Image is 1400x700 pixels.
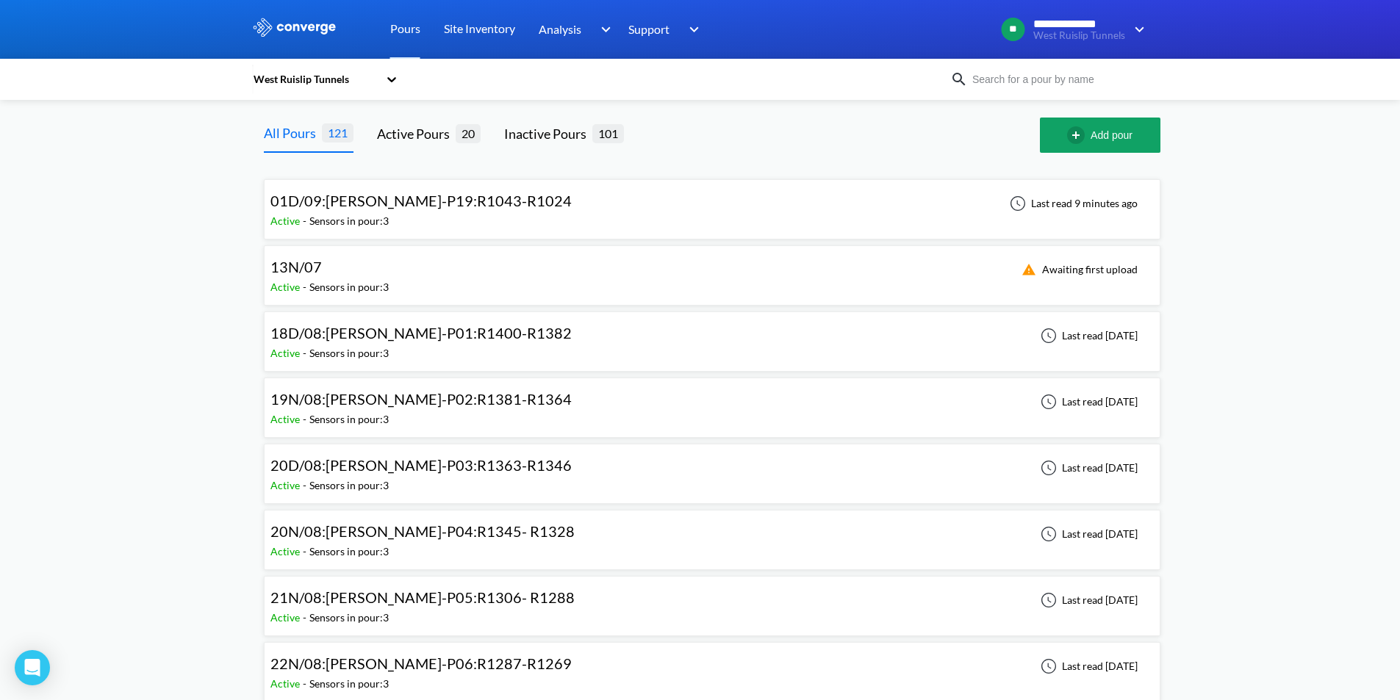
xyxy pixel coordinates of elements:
[270,611,303,624] span: Active
[270,545,303,558] span: Active
[309,213,389,229] div: Sensors in pour: 3
[1033,657,1142,675] div: Last read [DATE]
[1002,195,1142,212] div: Last read 9 minutes ago
[1125,21,1149,38] img: downArrow.svg
[270,390,572,408] span: 19N/08:[PERSON_NAME]-P02:R1381-R1364
[309,610,389,626] div: Sensors in pour: 3
[968,71,1146,87] input: Search for a pour by name
[1033,327,1142,344] div: Last read [DATE]
[264,659,1160,671] a: 22N/08:[PERSON_NAME]-P06:R1287-R1269Active-Sensors in pour:3Last read [DATE]
[1040,118,1160,153] button: Add pour
[270,588,575,606] span: 21N/08:[PERSON_NAME]-P05:R1306- R1288
[1033,459,1142,477] div: Last read [DATE]
[309,279,389,295] div: Sensors in pour: 3
[592,124,624,142] span: 101
[303,281,309,293] span: -
[270,479,303,491] span: Active
[322,123,353,142] span: 121
[264,593,1160,605] a: 21N/08:[PERSON_NAME]-P05:R1306- R1288Active-Sensors in pour:3Last read [DATE]
[303,214,309,227] span: -
[309,411,389,427] div: Sensors in pour: 3
[270,677,303,690] span: Active
[270,522,575,540] span: 20N/08:[PERSON_NAME]-P04:R1345- R1328
[264,328,1160,341] a: 18D/08:[PERSON_NAME]-P01:R1400-R1382Active-Sensors in pour:3Last read [DATE]
[303,479,309,491] span: -
[1033,30,1125,41] span: West Ruislip Tunnels
[264,394,1160,407] a: 19N/08:[PERSON_NAME]-P02:R1381-R1364Active-Sensors in pour:3Last read [DATE]
[1067,126,1091,144] img: add-circle-outline.svg
[270,192,572,209] span: 01D/09:[PERSON_NAME]-P19:R1043-R1024
[504,123,592,144] div: Inactive Pours
[303,611,309,624] span: -
[264,461,1160,473] a: 20D/08:[PERSON_NAME]-P03:R1363-R1346Active-Sensors in pour:3Last read [DATE]
[303,347,309,359] span: -
[270,456,572,474] span: 20D/08:[PERSON_NAME]-P03:R1363-R1346
[270,654,572,672] span: 22N/08:[PERSON_NAME]-P06:R1287-R1269
[309,345,389,361] div: Sensors in pour: 3
[950,71,968,88] img: icon-search.svg
[1033,525,1142,543] div: Last read [DATE]
[264,262,1160,275] a: 13N/07Active-Sensors in pour:3Awaiting first upload
[252,18,337,37] img: logo_ewhite.svg
[1033,591,1142,609] div: Last read [DATE]
[264,527,1160,539] a: 20N/08:[PERSON_NAME]-P04:R1345- R1328Active-Sensors in pour:3Last read [DATE]
[628,20,670,38] span: Support
[303,545,309,558] span: -
[270,324,572,342] span: 18D/08:[PERSON_NAME]-P01:R1400-R1382
[539,20,581,38] span: Analysis
[270,413,303,425] span: Active
[309,676,389,692] div: Sensors in pour: 3
[270,347,303,359] span: Active
[252,71,378,87] div: West Ruislip Tunnels
[264,123,322,143] div: All Pours
[1033,393,1142,411] div: Last read [DATE]
[270,214,303,227] span: Active
[1013,261,1142,278] div: Awaiting first upload
[264,196,1160,209] a: 01D/09:[PERSON_NAME]-P19:R1043-R1024Active-Sensors in pour:3Last read 9 minutes ago
[591,21,614,38] img: downArrow.svg
[303,413,309,425] span: -
[680,21,703,38] img: downArrow.svg
[456,124,481,142] span: 20
[377,123,456,144] div: Active Pours
[309,544,389,560] div: Sensors in pour: 3
[303,677,309,690] span: -
[270,258,322,275] span: 13N/07
[15,650,50,685] div: Open Intercom Messenger
[270,281,303,293] span: Active
[309,477,389,494] div: Sensors in pour: 3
